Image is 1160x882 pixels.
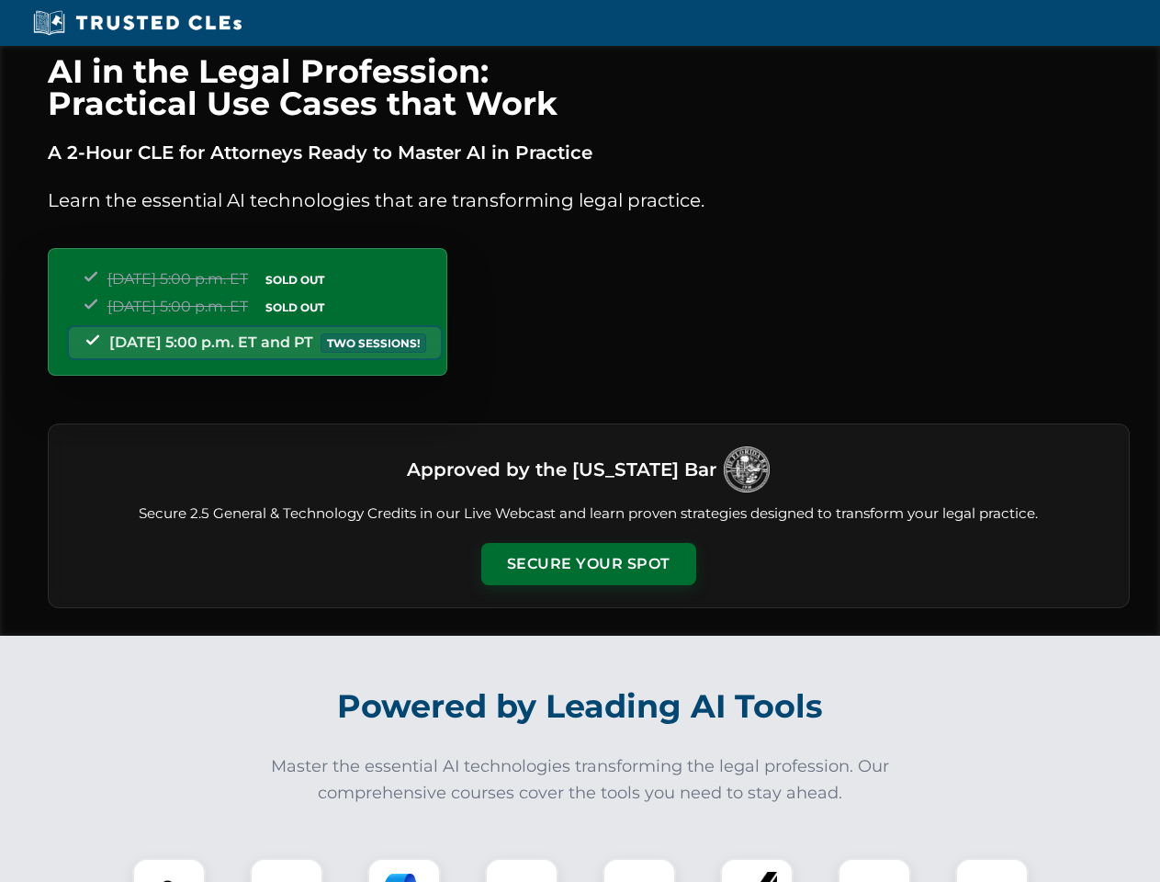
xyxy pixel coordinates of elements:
h3: Approved by the [US_STATE] Bar [407,453,716,486]
img: Trusted CLEs [28,9,247,37]
span: SOLD OUT [259,298,331,317]
h2: Powered by Leading AI Tools [72,674,1089,739]
p: Learn the essential AI technologies that are transforming legal practice. [48,186,1130,215]
span: [DATE] 5:00 p.m. ET [107,298,248,315]
span: SOLD OUT [259,270,331,289]
p: A 2-Hour CLE for Attorneys Ready to Master AI in Practice [48,138,1130,167]
button: Secure Your Spot [481,543,696,585]
img: Logo [724,447,770,492]
p: Secure 2.5 General & Technology Credits in our Live Webcast and learn proven strategies designed ... [71,503,1107,525]
h1: AI in the Legal Profession: Practical Use Cases that Work [48,55,1130,119]
p: Master the essential AI technologies transforming the legal profession. Our comprehensive courses... [259,753,902,807]
span: [DATE] 5:00 p.m. ET [107,270,248,288]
